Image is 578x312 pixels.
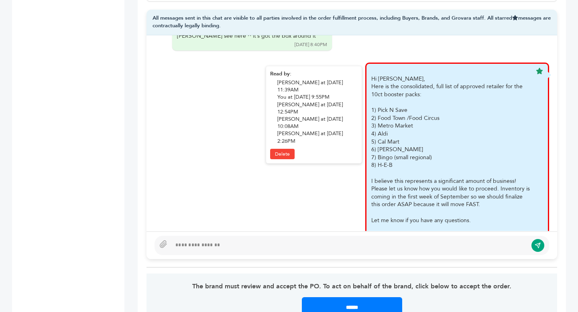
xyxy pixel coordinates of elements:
[277,130,358,144] div: [PERSON_NAME] at [DATE] 2:26PM
[177,32,316,40] div: [PERSON_NAME] see here ^ it’s got the box around it
[371,122,532,130] div: 3) Metro Market
[270,149,295,160] a: Delete
[371,106,532,114] div: 1) Pick N Save
[147,10,557,35] div: All messages sent in this chat are visible to all parties involved in the order fulfillment proce...
[371,154,532,162] div: 7) Bingo (small regional)
[371,83,523,98] span: Here is the consolidated, full list of approved retailer for the 10ct booster packs:
[371,146,532,154] div: 6) [PERSON_NAME]
[277,93,358,101] div: You at [DATE] 9:55PM
[371,161,532,177] div: 8) H-E-B
[371,114,532,122] div: 2) Food Town /Food Circus
[270,70,291,77] strong: Read by:
[371,75,532,240] div: Hi [PERSON_NAME],
[371,217,532,225] div: Let me know if you have any questions.
[295,41,327,48] div: [DATE] 8:40PM
[277,115,358,130] div: [PERSON_NAME] at [DATE] 10:08AM
[371,130,532,138] div: 4) Aldi
[371,138,532,146] div: 5) Cal Mart
[277,79,358,93] div: [PERSON_NAME] at [DATE] 11:39AM
[277,101,358,115] div: [PERSON_NAME] at [DATE] 12:54PM
[163,282,541,291] p: The brand must review and accept the PO. To act on behalf of the brand, click below to accept the...
[371,177,532,209] div: I believe this represents a significant amount of business! Please let us know how you would like...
